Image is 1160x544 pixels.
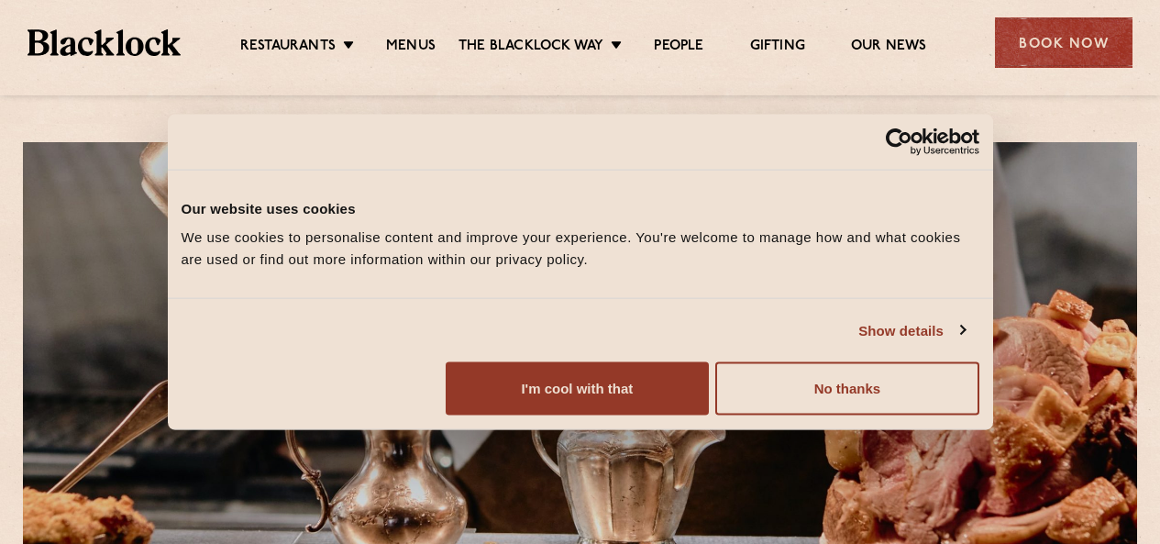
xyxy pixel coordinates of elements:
a: The Blacklock Way [458,38,603,58]
button: No thanks [715,362,978,416]
a: Show details [858,319,965,341]
a: Usercentrics Cookiebot - opens in a new window [819,128,979,155]
a: Restaurants [240,38,336,58]
img: BL_Textured_Logo-footer-cropped.svg [28,29,181,55]
a: People [654,38,703,58]
button: I'm cool with that [446,362,709,416]
div: Book Now [995,17,1132,68]
div: We use cookies to personalise content and improve your experience. You're welcome to manage how a... [182,227,979,271]
a: Gifting [750,38,805,58]
a: Our News [851,38,927,58]
a: Menus [386,38,436,58]
div: Our website uses cookies [182,197,979,219]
